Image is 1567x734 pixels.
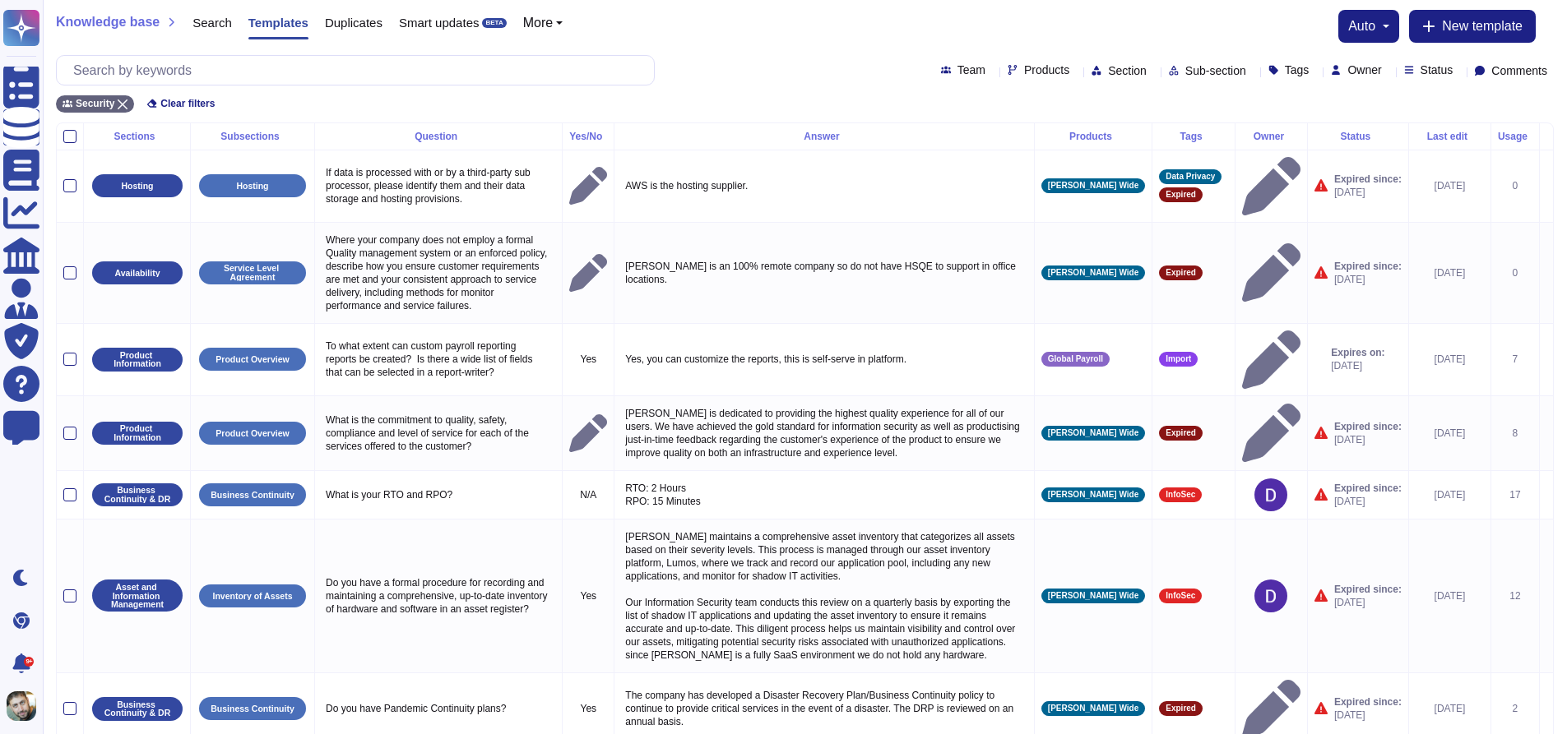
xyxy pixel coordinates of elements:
[1048,491,1138,499] span: [PERSON_NAME] Wide
[1334,260,1402,273] span: Expired since:
[3,688,48,724] button: user
[1416,266,1484,279] div: [DATE]
[1491,65,1547,76] span: Comments
[205,264,300,281] p: Service Level Agreement
[1314,132,1402,141] div: Status
[56,16,160,29] span: Knowledge base
[1048,704,1138,713] span: [PERSON_NAME] Wide
[65,56,654,85] input: Search by keywords
[621,175,1027,196] p: AWS is the hosting supplier.
[1498,266,1532,279] div: 0
[569,702,607,715] p: Yes
[1498,353,1532,366] div: 7
[1166,355,1191,363] span: Import
[1166,429,1196,437] span: Expired
[621,685,1027,732] p: The company has developed a Disaster Recovery Plan/Business Continuity policy to continue to prov...
[621,403,1027,464] p: [PERSON_NAME] is dedicated to providing the highest quality experience for all of our users. We h...
[211,704,294,713] p: Business Continuity
[1416,488,1484,501] div: [DATE]
[322,698,555,719] p: Do you have Pandemic Continuity plans?
[216,429,289,438] p: Product Overview
[76,99,114,108] span: Security
[98,583,177,609] p: Asset and Information Management
[523,16,553,30] span: More
[1334,695,1402,709] span: Expired since:
[569,488,607,501] p: N/A
[1166,269,1196,277] span: Expired
[621,132,1027,141] div: Answer
[1348,20,1375,33] span: auto
[1334,186,1402,199] span: [DATE]
[1024,64,1069,76] span: Products
[7,691,36,721] img: user
[1285,64,1310,76] span: Tags
[1166,491,1195,499] span: InfoSec
[621,256,1027,290] p: [PERSON_NAME] is an 100% remote company so do not have HSQE to support in office locations.
[1334,482,1402,495] span: Expired since:
[236,182,268,191] p: Hosting
[248,16,308,29] span: Templates
[1416,589,1484,602] div: [DATE]
[1331,359,1384,372] span: [DATE]
[1254,579,1287,612] img: user
[322,409,555,457] p: What is the commitment to quality, safety, compliance and level of service for each of the servic...
[98,700,177,718] p: Business Continuity & DR
[90,132,183,141] div: Sections
[399,16,480,29] span: Smart updates
[1498,702,1532,715] div: 2
[121,182,153,191] p: Hosting
[1416,702,1484,715] div: [DATE]
[322,335,555,383] p: To what extent can custom payroll reporting reports be created? Is there a wide list of fields th...
[1166,704,1196,713] span: Expired
[322,484,555,505] p: What is your RTO and RPO?
[211,491,294,500] p: Business Continuity
[1498,488,1532,501] div: 17
[1421,64,1453,76] span: Status
[1409,10,1536,43] button: New template
[1498,589,1532,602] div: 12
[216,355,289,364] p: Product Overview
[1334,420,1402,433] span: Expired since:
[1166,173,1215,181] span: Data Privacy
[621,349,1027,370] p: Yes, you can customize the reports, this is self-serve in platform.
[1166,592,1195,600] span: InfoSec
[1334,273,1402,286] span: [DATE]
[212,592,292,601] p: Inventory of Assets
[1048,355,1103,363] span: Global Payroll
[322,162,555,210] p: If data is processed with or by a third-party sub processor, please identify them and their data ...
[322,572,555,620] p: Do you have a formal procedure for recording and maintaining a comprehensive, up-to-date inventor...
[1041,132,1145,141] div: Products
[621,526,1027,666] p: [PERSON_NAME] maintains a comprehensive asset inventory that categorizes all assets based on thei...
[1416,427,1484,440] div: [DATE]
[1334,433,1402,446] span: [DATE]
[482,18,506,28] div: BETA
[1166,191,1196,199] span: Expired
[523,16,563,30] button: More
[197,132,308,141] div: Subsections
[1108,65,1147,76] span: Section
[1334,495,1402,508] span: [DATE]
[322,229,555,316] p: Where your company does not employ a formal Quality management system or an enforced policy, desc...
[1334,596,1402,609] span: [DATE]
[160,99,215,108] span: Clear filters
[1048,592,1138,600] span: [PERSON_NAME] Wide
[1442,20,1523,33] span: New template
[1334,173,1402,186] span: Expired since:
[1348,20,1389,33] button: auto
[957,64,985,76] span: Team
[1048,429,1138,437] span: [PERSON_NAME] Wide
[325,16,382,29] span: Duplicates
[1416,353,1484,366] div: [DATE]
[1416,132,1484,141] div: Last edit
[569,589,607,602] p: Yes
[24,657,34,667] div: 9+
[192,16,232,29] span: Search
[98,424,177,441] p: Product Information
[1416,179,1484,192] div: [DATE]
[1347,64,1381,76] span: Owner
[621,478,1027,512] p: RTO: 2 Hours RPO: 15 Minutes
[1048,269,1138,277] span: [PERSON_NAME] Wide
[1498,132,1532,141] div: Usage
[1334,709,1402,722] span: [DATE]
[1254,478,1287,511] img: user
